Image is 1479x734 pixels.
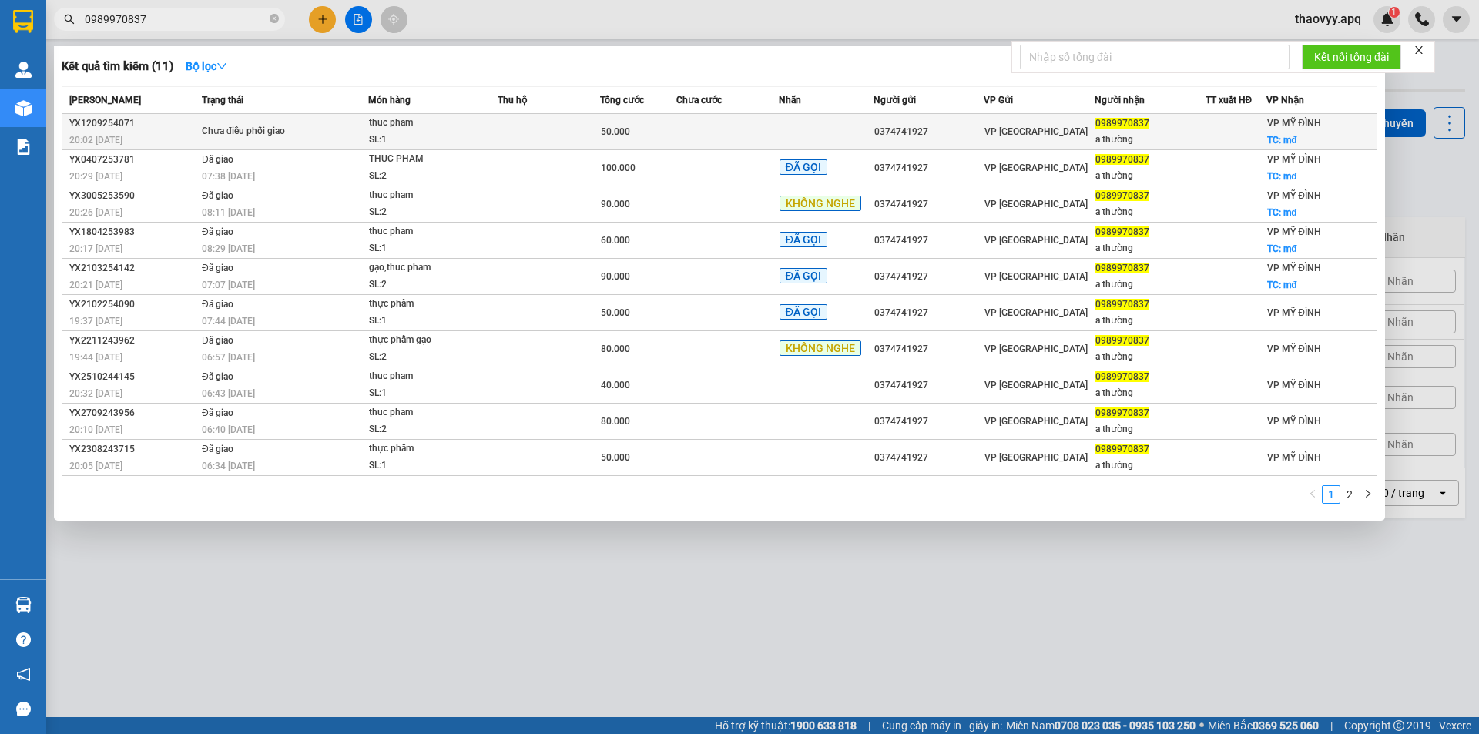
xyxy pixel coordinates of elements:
[69,333,197,349] div: YX2211243962
[1095,313,1205,329] div: a thường
[1095,335,1149,346] span: 0989970837
[69,135,122,146] span: 20:02 [DATE]
[984,95,1013,106] span: VP Gửi
[1267,416,1321,427] span: VP MỸ ĐÌNH
[202,263,233,273] span: Đã giao
[1267,171,1296,182] span: TC: mđ
[69,188,197,204] div: YX3005253590
[1267,154,1321,165] span: VP MỸ ĐÌNH
[369,204,485,221] div: SL: 2
[1095,349,1205,365] div: a thường
[69,116,197,132] div: YX1209254071
[369,332,485,349] div: thực phẩm gạo
[1206,95,1253,106] span: TT xuất HĐ
[85,11,267,28] input: Tìm tên, số ĐT hoặc mã đơn
[1314,49,1389,65] span: Kết nối tổng đài
[1341,486,1358,503] a: 2
[1303,485,1322,504] li: Previous Page
[1267,118,1321,129] span: VP MỸ ĐÌNH
[1267,452,1321,463] span: VP MỸ ĐÌNH
[1095,299,1149,310] span: 0989970837
[1322,485,1340,504] li: 1
[15,100,32,116] img: warehouse-icon
[780,340,861,356] span: KHÔNG NGHE
[1303,485,1322,504] button: left
[69,95,141,106] span: [PERSON_NAME]
[69,352,122,363] span: 19:44 [DATE]
[62,59,173,75] h3: Kết quả tìm kiếm ( 11 )
[1095,457,1205,474] div: a thường
[69,224,197,240] div: YX1804253983
[69,280,122,290] span: 20:21 [DATE]
[984,235,1088,246] span: VP [GEOGRAPHIC_DATA]
[1267,207,1296,218] span: TC: mđ
[1095,118,1149,129] span: 0989970837
[369,223,485,240] div: thuc pham
[600,95,644,106] span: Tổng cước
[1267,243,1296,254] span: TC: mđ
[69,424,122,435] span: 20:10 [DATE]
[1363,489,1373,498] span: right
[69,369,197,385] div: YX2510244145
[498,95,527,106] span: Thu hộ
[1267,190,1321,201] span: VP MỸ ĐÌNH
[369,457,485,474] div: SL: 1
[186,60,227,72] strong: Bộ lọc
[1267,307,1321,318] span: VP MỸ ĐÌNH
[601,380,630,390] span: 40.000
[369,296,485,313] div: thực phẩm
[202,154,233,165] span: Đã giao
[1095,95,1145,106] span: Người nhận
[1095,277,1205,293] div: a thường
[216,61,227,72] span: down
[874,341,984,357] div: 0374741927
[874,233,984,249] div: 0374741927
[780,159,827,175] span: ĐÃ GỌI
[202,226,233,237] span: Đã giao
[1267,135,1296,146] span: TC: mđ
[874,377,984,394] div: 0374741927
[369,132,485,149] div: SL: 1
[16,632,31,647] span: question-circle
[780,304,827,320] span: ĐÃ GỌI
[1095,204,1205,220] div: a thường
[601,235,630,246] span: 60.000
[601,416,630,427] span: 80.000
[202,95,243,106] span: Trạng thái
[202,280,255,290] span: 07:07 [DATE]
[780,196,861,211] span: KHÔNG NGHE
[874,160,984,176] div: 0374741927
[984,344,1088,354] span: VP [GEOGRAPHIC_DATA]
[601,271,630,282] span: 90.000
[64,14,75,25] span: search
[1323,486,1340,503] a: 1
[1095,421,1205,437] div: a thường
[270,12,279,27] span: close-circle
[780,268,827,283] span: ĐÃ GỌI
[601,163,636,173] span: 100.000
[369,115,485,132] div: thuc pham
[202,461,255,471] span: 06:34 [DATE]
[13,10,33,33] img: logo-vxr
[984,163,1088,173] span: VP [GEOGRAPHIC_DATA]
[874,196,984,213] div: 0374741927
[1267,344,1321,354] span: VP MỸ ĐÌNH
[369,187,485,204] div: thuc pham
[368,95,411,106] span: Món hàng
[601,126,630,137] span: 50.000
[69,297,197,313] div: YX2102254090
[16,667,31,682] span: notification
[202,388,255,399] span: 06:43 [DATE]
[1302,45,1401,69] button: Kết nối tổng đài
[874,305,984,321] div: 0374741927
[69,405,197,421] div: YX2709243956
[676,95,722,106] span: Chưa cước
[270,14,279,23] span: close-circle
[69,316,122,327] span: 19:37 [DATE]
[69,461,122,471] span: 20:05 [DATE]
[369,240,485,257] div: SL: 1
[202,171,255,182] span: 07:38 [DATE]
[69,243,122,254] span: 20:17 [DATE]
[984,307,1088,318] span: VP [GEOGRAPHIC_DATA]
[202,424,255,435] span: 06:40 [DATE]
